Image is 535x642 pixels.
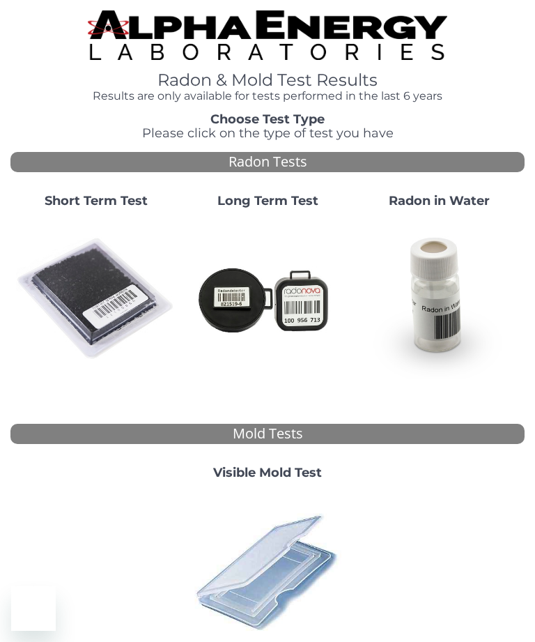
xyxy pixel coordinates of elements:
[210,112,325,127] strong: Choose Test Type
[187,219,348,379] img: Radtrak2vsRadtrak3.jpg
[88,10,448,60] img: TightCrop.jpg
[88,71,448,89] h1: Radon & Mold Test Results
[11,586,56,631] iframe: Button to launch messaging window
[10,424,525,444] div: Mold Tests
[389,193,490,208] strong: Radon in Water
[213,465,322,480] strong: Visible Mold Test
[217,193,318,208] strong: Long Term Test
[45,193,148,208] strong: Short Term Test
[142,125,394,141] span: Please click on the type of test you have
[10,152,525,172] div: Radon Tests
[88,90,448,102] h4: Results are only available for tests performed in the last 6 years
[359,219,519,379] img: RadoninWater.jpg
[16,219,176,379] img: ShortTerm.jpg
